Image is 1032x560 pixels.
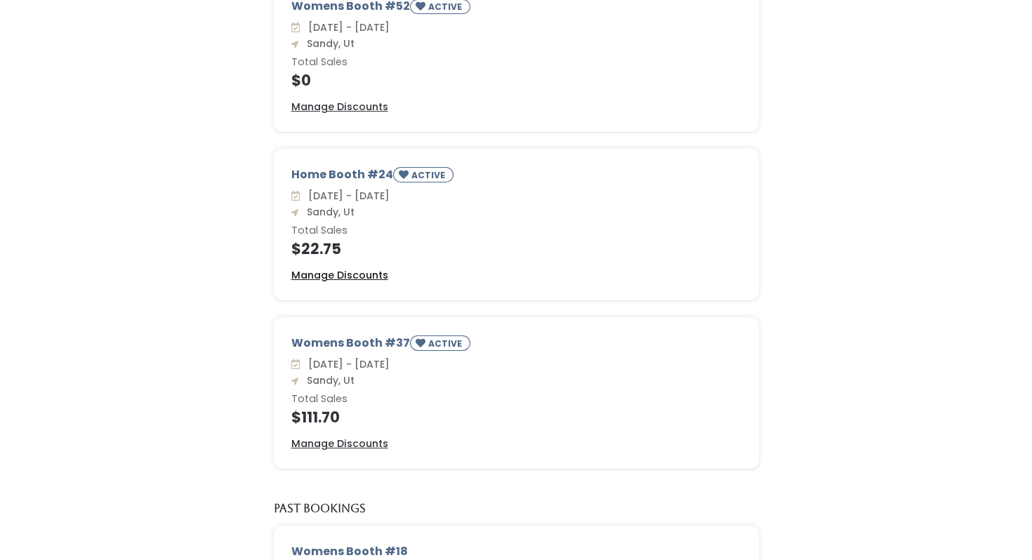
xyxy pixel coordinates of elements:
small: ACTIVE [411,169,448,181]
h4: $22.75 [291,241,741,257]
div: Home Booth #24 [291,166,741,188]
a: Manage Discounts [291,268,388,283]
span: [DATE] - [DATE] [303,189,390,203]
span: Sandy, Ut [301,36,355,51]
small: ACTIVE [428,1,465,13]
a: Manage Discounts [291,436,388,451]
div: Womens Booth #18 [291,543,741,560]
h6: Total Sales [291,394,741,405]
div: Womens Booth #37 [291,335,741,356]
small: ACTIVE [428,338,465,349]
h4: $0 [291,72,741,88]
span: [DATE] - [DATE] [303,357,390,371]
h6: Total Sales [291,57,741,68]
h4: $111.70 [291,409,741,425]
a: Manage Discounts [291,100,388,114]
u: Manage Discounts [291,268,388,282]
span: [DATE] - [DATE] [303,20,390,34]
h6: Total Sales [291,225,741,236]
span: Sandy, Ut [301,205,355,219]
span: Sandy, Ut [301,373,355,387]
h5: Past Bookings [274,502,366,515]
